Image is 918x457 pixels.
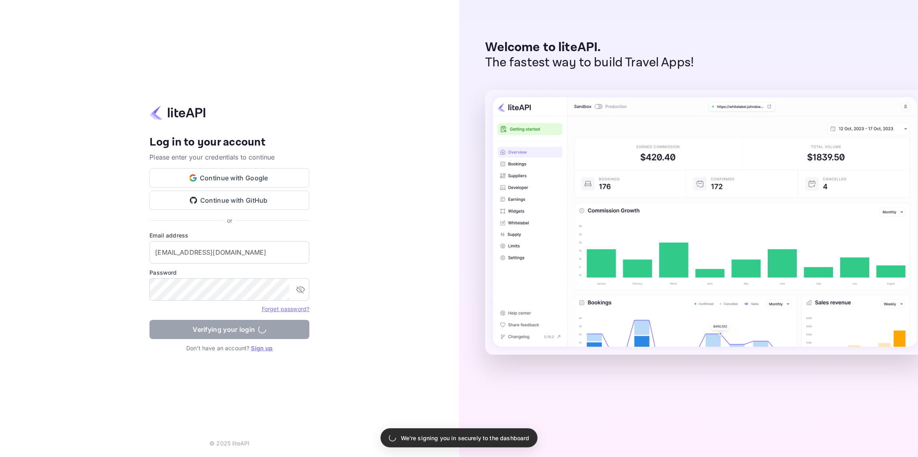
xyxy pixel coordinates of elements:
input: Enter your email address [149,241,309,263]
button: Continue with Google [149,168,309,188]
h4: Log in to your account [149,136,309,150]
p: We're signing you in securely to the dashboard [401,434,530,442]
label: Password [149,268,309,277]
a: Forget password? [262,305,309,312]
p: © 2025 liteAPI [209,439,249,447]
a: Sign up [251,345,273,351]
p: or [227,216,232,225]
p: Please enter your credentials to continue [149,152,309,162]
a: Forget password? [262,305,309,313]
p: Don't have an account? [149,344,309,352]
label: Email address [149,231,309,239]
p: Welcome to liteAPI. [485,40,694,55]
img: liteapi [149,105,205,120]
button: toggle password visibility [293,281,309,297]
p: The fastest way to build Travel Apps! [485,55,694,70]
button: Continue with GitHub [149,191,309,210]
